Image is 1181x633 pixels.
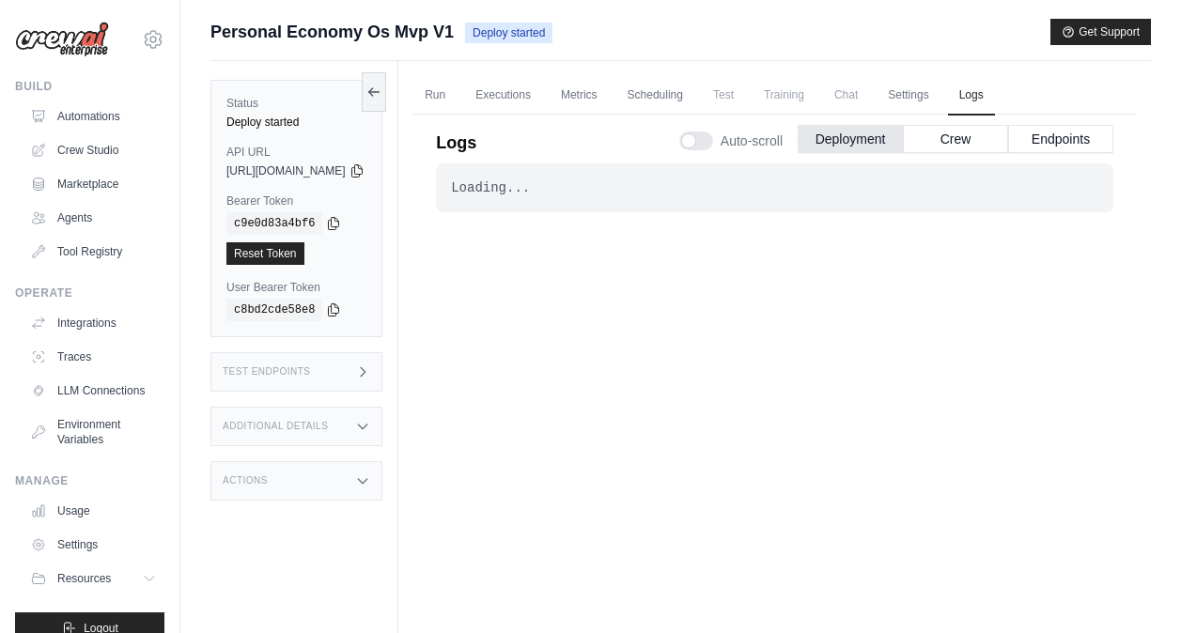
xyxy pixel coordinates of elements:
button: Get Support [1050,19,1151,45]
a: Traces [23,342,164,372]
span: Resources [57,571,111,586]
a: Marketplace [23,169,164,199]
iframe: Chat Widget [1087,543,1181,633]
a: Run [413,76,457,116]
code: c9e0d83a4bf6 [226,212,322,235]
label: Bearer Token [226,193,366,208]
button: Crew [903,125,1008,153]
a: Settings [877,76,940,116]
code: c8bd2cde58e8 [226,299,322,321]
a: Metrics [550,76,609,116]
a: Scheduling [616,76,694,116]
a: Crew Studio [23,135,164,165]
span: [URL][DOMAIN_NAME] [226,163,346,178]
button: Resources [23,564,164,594]
div: Manage [15,473,164,488]
h3: Actions [223,475,268,486]
a: Reset Token [226,242,304,265]
button: Endpoints [1008,125,1113,153]
p: Logs [436,130,476,156]
span: Chat is not available until the deployment is complete [823,76,869,114]
img: Logo [15,22,109,57]
h3: Test Endpoints [223,366,311,378]
label: User Bearer Token [226,280,366,295]
div: Loading... [451,178,1098,197]
a: Agents [23,203,164,233]
a: Tool Registry [23,237,164,267]
a: Logs [948,76,995,116]
a: Environment Variables [23,409,164,455]
span: Training is not available until the deployment is complete [753,76,816,114]
a: Settings [23,530,164,560]
span: Deploy started [465,23,552,43]
h3: Additional Details [223,421,328,432]
div: Deploy started [226,115,366,130]
a: Integrations [23,308,164,338]
a: Usage [23,496,164,526]
label: Status [226,96,366,111]
a: Automations [23,101,164,131]
label: API URL [226,145,366,160]
button: Deployment [798,125,903,153]
span: Test [702,76,745,114]
a: Executions [464,76,542,116]
div: Operate [15,286,164,301]
span: Auto-scroll [721,131,783,150]
span: Personal Economy Os Mvp V1 [210,19,454,45]
div: Build [15,79,164,94]
a: LLM Connections [23,376,164,406]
